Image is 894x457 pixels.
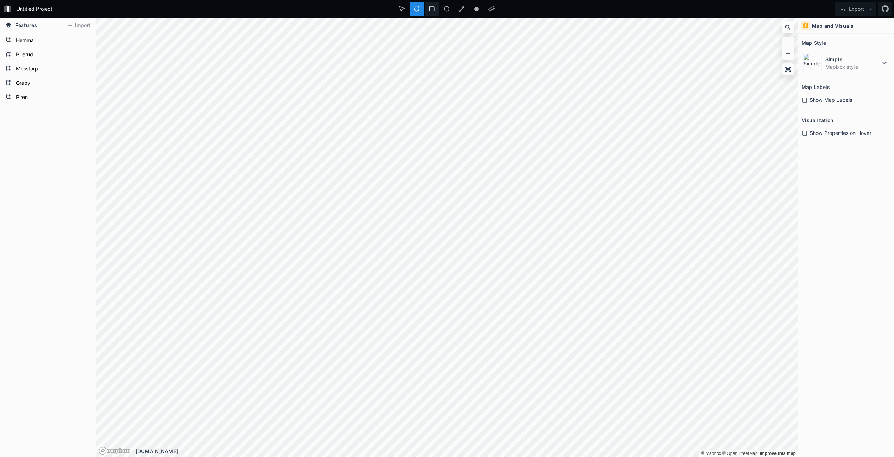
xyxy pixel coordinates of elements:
[801,37,826,48] h2: Map Style
[701,451,721,456] a: Mapbox
[63,20,94,31] button: Import
[136,447,798,455] div: [DOMAIN_NAME]
[803,54,822,72] img: Simple
[801,82,830,93] h2: Map Labels
[801,115,833,126] h2: Visualization
[812,22,853,30] h4: Map and Visuals
[835,2,876,16] button: Export
[810,96,852,104] span: Show Map Labels
[99,447,130,455] a: Mapbox logo
[759,451,796,456] a: Map feedback
[825,56,880,63] dt: Simple
[810,129,871,137] span: Show Properties on Hover
[15,21,37,29] span: Features
[722,451,758,456] a: OpenStreetMap
[825,63,880,70] dd: Mapbox style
